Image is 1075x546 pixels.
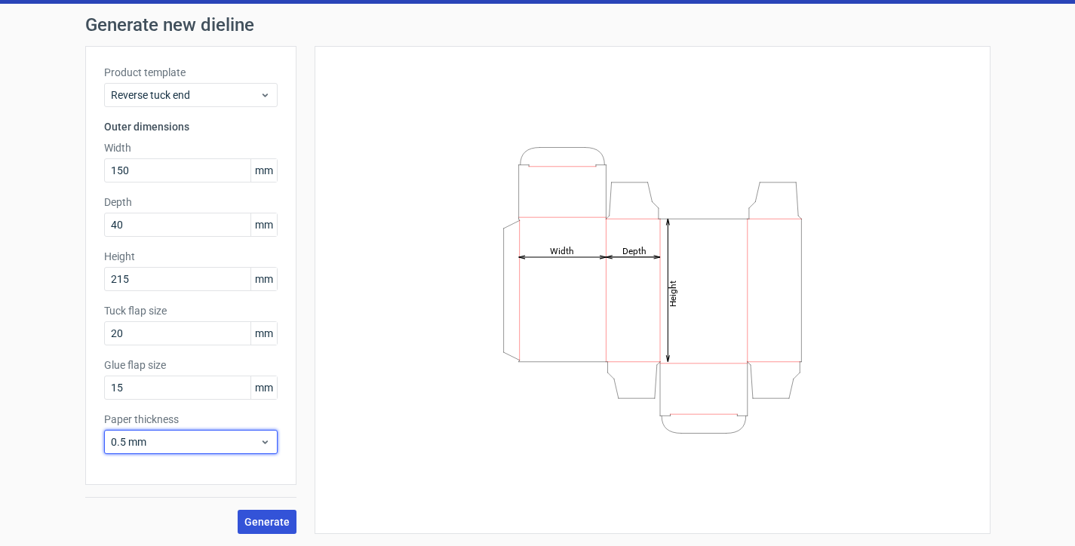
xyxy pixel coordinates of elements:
h1: Generate new dieline [85,16,991,34]
span: mm [250,268,277,290]
label: Product template [104,65,278,80]
label: Paper thickness [104,412,278,427]
tspan: Width [549,245,573,256]
span: mm [250,322,277,345]
span: Generate [244,517,290,527]
span: mm [250,159,277,182]
button: Generate [238,510,296,534]
span: mm [250,376,277,399]
label: Glue flap size [104,357,278,373]
span: Reverse tuck end [111,87,260,103]
label: Depth [104,195,278,210]
label: Tuck flap size [104,303,278,318]
tspan: Depth [622,245,646,256]
label: Width [104,140,278,155]
span: mm [250,213,277,236]
tspan: Height [667,280,677,306]
span: 0.5 mm [111,434,260,449]
h3: Outer dimensions [104,119,278,134]
label: Height [104,249,278,264]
